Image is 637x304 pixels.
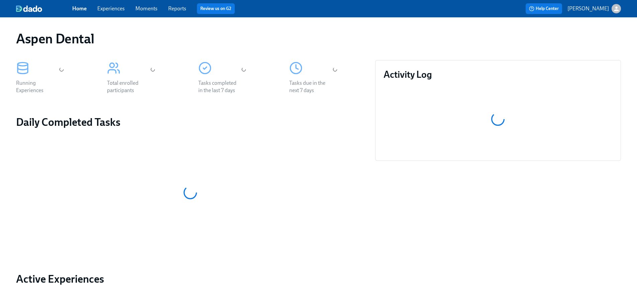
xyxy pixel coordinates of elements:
img: dado [16,5,42,12]
div: Tasks due in the next 7 days [289,79,332,94]
button: [PERSON_NAME] [567,4,621,13]
h2: Daily Completed Tasks [16,115,364,129]
h1: Aspen Dental [16,31,94,47]
div: Tasks completed in the last 7 days [198,79,241,94]
a: Review us on G2 [200,5,231,12]
div: Running Experiences [16,79,59,94]
a: dado [16,5,72,12]
a: Experiences [97,5,125,12]
div: Total enrolled participants [107,79,150,94]
span: Help Center [529,5,559,12]
a: Home [72,5,87,12]
h3: Activity Log [384,68,613,80]
a: Reports [168,5,186,12]
button: Review us on G2 [197,3,235,14]
button: Help Center [526,3,562,14]
a: Moments [135,5,157,12]
a: Active Experiences [16,272,364,286]
p: [PERSON_NAME] [567,5,609,12]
